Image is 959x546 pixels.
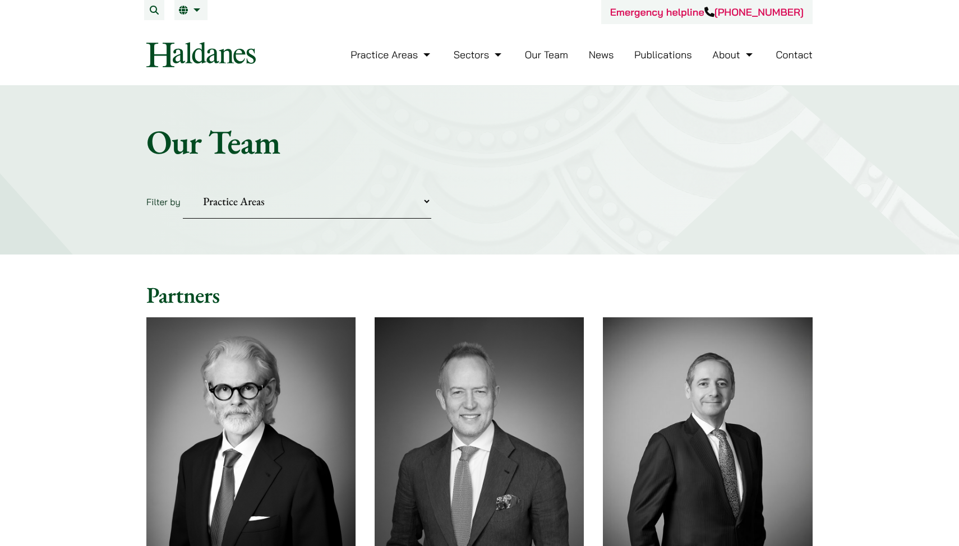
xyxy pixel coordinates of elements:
img: Logo of Haldanes [146,42,256,67]
a: Contact [776,48,813,61]
a: Sectors [454,48,504,61]
a: News [589,48,614,61]
a: Our Team [525,48,568,61]
a: Practice Areas [351,48,433,61]
h1: Our Team [146,122,813,162]
a: About [712,48,755,61]
label: Filter by [146,196,181,207]
a: Emergency helpline[PHONE_NUMBER] [610,6,804,18]
a: Publications [634,48,692,61]
h2: Partners [146,281,813,308]
a: EN [179,6,203,15]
